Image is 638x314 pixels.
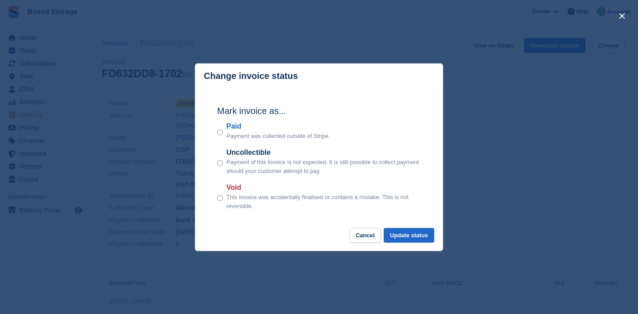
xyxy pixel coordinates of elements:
[226,158,421,175] p: Payment of this invoice is not expected. It is still possible to collect payment should your cust...
[217,104,421,118] h2: Mark invoice as...
[226,147,421,158] label: Uncollectible
[226,121,330,132] label: Paid
[615,9,629,23] button: close
[226,182,421,193] label: Void
[226,132,330,141] p: Payment was collected outside of Stripe.
[226,193,421,210] p: This invoice was accidentally finalised or contains a mistake. This is not reversible.
[384,228,434,243] button: Update status
[350,228,381,243] button: Cancel
[204,71,298,81] p: Change invoice status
